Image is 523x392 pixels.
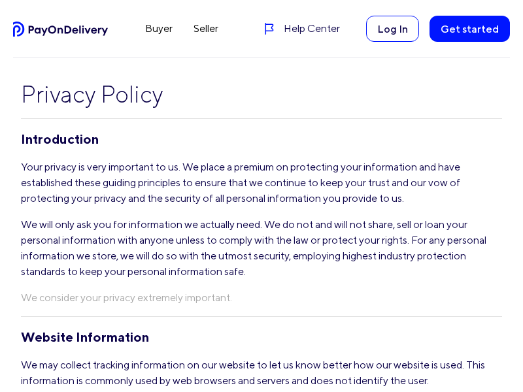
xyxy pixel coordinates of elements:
h1: Privacy Policy [21,80,502,108]
img: Help center [263,22,276,35]
div: Introduction [21,129,502,149]
p: Your privacy is very important to us. We place a premium on protecting your information and have ... [21,159,502,206]
a: Get started [430,16,510,42]
div: Website Information [21,327,502,347]
button: Log In [366,16,419,42]
a: Help Center [263,21,341,37]
p: We will only ask you for information we actually need. We do not and will not share, sell or loan... [21,217,502,280]
p: We may collect tracking information on our website to let us know better how our website is used.... [21,357,502,389]
span: Help Center [284,21,340,37]
a: Seller [183,18,229,39]
img: PayOnDelivery [13,22,109,37]
a: Buyer [135,18,183,39]
div: We consider your privacy extremely important. [21,290,502,306]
